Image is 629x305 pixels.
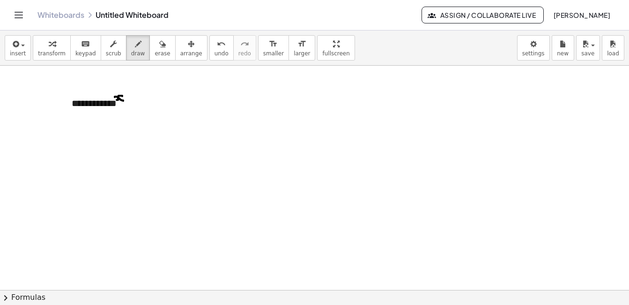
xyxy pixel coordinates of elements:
[297,38,306,50] i: format_size
[155,50,170,57] span: erase
[422,7,544,23] button: Assign / Collaborate Live
[294,50,310,57] span: larger
[33,35,71,61] button: transform
[581,50,594,57] span: save
[557,50,569,57] span: new
[10,50,26,57] span: insert
[131,50,145,57] span: draw
[215,50,229,57] span: undo
[126,35,150,61] button: draw
[289,35,315,61] button: format_sizelarger
[37,10,84,20] a: Whiteboards
[209,35,234,61] button: undoundo
[263,50,284,57] span: smaller
[233,35,256,61] button: redoredo
[149,35,175,61] button: erase
[217,38,226,50] i: undo
[5,35,31,61] button: insert
[101,35,126,61] button: scrub
[553,11,610,19] span: [PERSON_NAME]
[429,11,536,19] span: Assign / Collaborate Live
[38,50,66,57] span: transform
[607,50,619,57] span: load
[546,7,618,23] button: [PERSON_NAME]
[240,38,249,50] i: redo
[322,50,349,57] span: fullscreen
[180,50,202,57] span: arrange
[238,50,251,57] span: redo
[75,50,96,57] span: keypad
[522,50,545,57] span: settings
[576,35,600,61] button: save
[11,8,26,23] button: Toggle navigation
[317,35,355,61] button: fullscreen
[70,35,101,61] button: keyboardkeypad
[81,38,90,50] i: keyboard
[175,35,207,61] button: arrange
[269,38,278,50] i: format_size
[106,50,121,57] span: scrub
[552,35,574,61] button: new
[258,35,289,61] button: format_sizesmaller
[517,35,550,61] button: settings
[602,35,624,61] button: load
